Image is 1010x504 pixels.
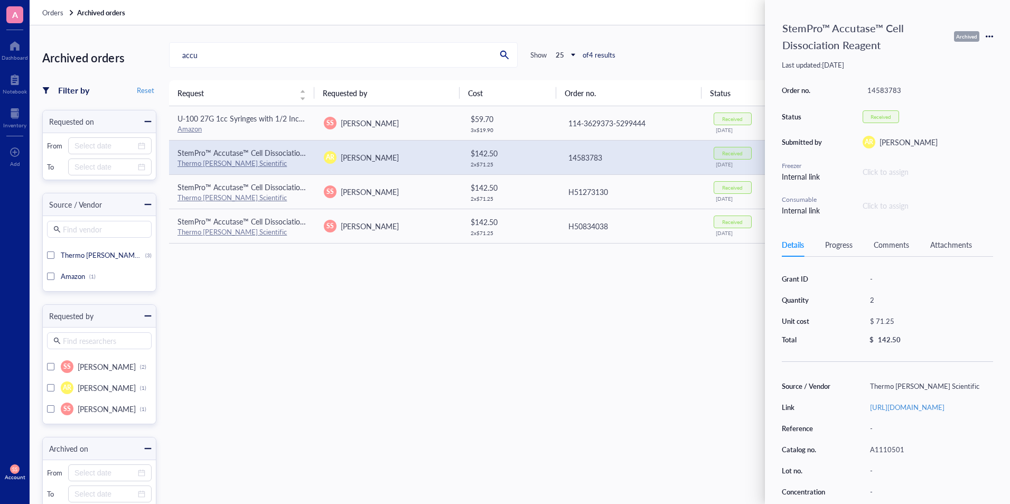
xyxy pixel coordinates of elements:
span: SS [63,362,71,371]
div: 2 x $ 71.25 [471,195,550,202]
span: [PERSON_NAME] [78,382,136,393]
div: Last updated: [DATE] [782,60,993,70]
div: Freezer [782,161,824,171]
span: Amazon [61,271,85,281]
div: Filter by [58,83,89,97]
div: Notebook [3,88,27,95]
div: Source / Vendor [782,381,836,391]
div: Archived [954,31,979,42]
div: 2 x $ 71.25 [471,161,550,167]
div: Inventory [3,122,26,128]
div: Received [722,219,743,225]
div: 142.50 [878,335,901,344]
div: Requested by [43,310,93,322]
span: [PERSON_NAME] [78,361,136,372]
span: [PERSON_NAME] [880,137,938,147]
span: Reset [137,86,154,95]
input: Select date [74,467,136,479]
div: Click to assign [863,166,993,178]
div: H50834038 [568,220,697,232]
div: (2) [140,363,146,370]
div: Attachments [930,239,972,250]
span: SS [326,187,334,197]
div: (1) [140,406,146,412]
div: - [865,421,993,436]
div: $ 59.70 [471,113,550,125]
div: $ [869,335,874,344]
span: StemPro™ Accutase™ Cell Dissociation Reagent [177,147,333,158]
div: - [865,272,993,286]
div: $ 142.50 [471,147,550,159]
th: Status [702,80,798,106]
a: Archived orders [77,8,127,17]
span: A [12,8,18,21]
span: StemPro™ Accutase™ Cell Dissociation Reagent [177,216,333,227]
div: (1) [140,385,146,391]
span: Orders [42,7,63,17]
div: Account [5,474,25,480]
div: 14583783 [863,83,993,98]
div: Internal link [782,171,824,182]
a: Thermo [PERSON_NAME] Scientific [177,192,287,202]
span: AR [326,153,334,162]
div: Received [722,150,743,156]
div: H51273130 [568,186,697,198]
div: To [47,162,64,172]
div: Click to assign [863,200,993,211]
div: Archived on [43,443,88,454]
span: [PERSON_NAME] [341,221,399,231]
th: Order no. [556,80,702,106]
div: Requested on [43,116,94,127]
span: SS [326,221,334,231]
div: Received [722,116,743,122]
div: Order no. [782,86,824,95]
div: $ 71.25 [865,314,989,329]
th: Cost [460,80,556,106]
div: [DATE] [716,127,794,133]
span: AR [865,137,873,147]
div: - [865,484,993,499]
input: Select date [74,488,136,500]
div: Dashboard [2,54,28,61]
div: From [47,468,64,478]
div: Internal link [782,204,824,216]
div: of 4 results [583,50,615,60]
span: U-100 27G 1cc Syringes with 1/2 Inch-13mm Accurate Measuring for Liquid Individually Sealed Packa... [177,113,558,124]
div: Quantity [782,295,836,305]
div: (3) [145,252,152,258]
div: Unit cost [782,316,836,326]
span: SS [12,466,17,472]
span: [PERSON_NAME] [341,186,399,197]
div: Progress [825,239,853,250]
a: Inventory [3,105,26,128]
div: Received [722,184,743,191]
a: Amazon [177,124,202,134]
th: Request [169,80,314,106]
div: Consumable [782,195,824,204]
div: (1) [89,273,96,279]
div: Reference [782,424,836,433]
div: 114-3629373-5299444 [568,117,697,129]
div: Thermo [PERSON_NAME] Scientific [865,379,993,394]
div: Grant ID [782,274,836,284]
div: [DATE] [716,195,794,202]
input: Select date [74,161,136,173]
div: 14583783 [568,152,697,163]
div: From [47,141,64,151]
div: Link [782,403,836,412]
div: Lot no. [782,466,836,475]
a: Thermo [PERSON_NAME] Scientific [177,158,287,168]
div: Total [782,335,836,344]
a: Dashboard [2,38,28,61]
div: Received [871,114,891,120]
div: Concentration [782,487,836,497]
div: Show [530,50,547,60]
div: To [47,489,64,499]
div: Submitted by [782,137,824,147]
div: Catalog no. [782,445,836,454]
a: Thermo [PERSON_NAME] Scientific [177,227,287,237]
div: 3 x $ 19.90 [471,127,550,133]
div: A1110501 [865,442,993,457]
div: [DATE] [716,230,794,236]
span: StemPro™ Accutase™ Cell Dissociation Reagent [177,182,333,192]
